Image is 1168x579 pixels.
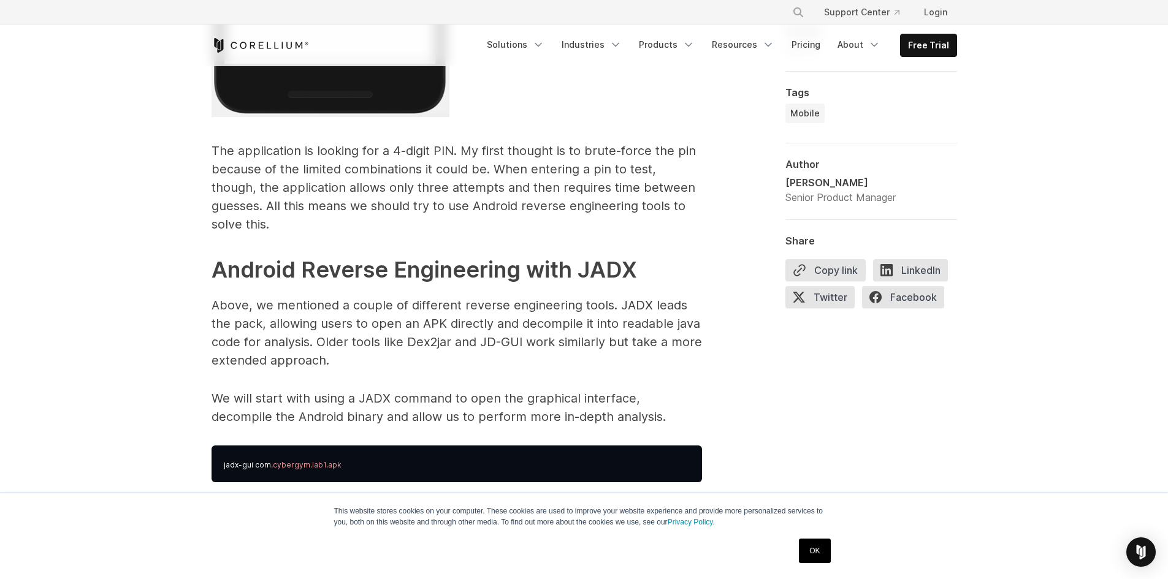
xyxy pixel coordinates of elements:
[212,389,702,426] p: We will start with using a JADX command to open the graphical interface, decompile the Android bi...
[785,86,957,99] div: Tags
[785,286,855,308] span: Twitter
[785,158,957,170] div: Author
[873,259,948,281] span: LinkedIn
[668,518,715,526] a: Privacy Policy.
[785,104,825,123] a: Mobile
[212,296,702,369] p: Above, we mentioned a couple of different reverse engineering tools. JADX leads the pack, allowin...
[862,286,952,313] a: Facebook
[790,107,820,119] span: Mobile
[830,34,888,56] a: About
[632,34,702,56] a: Products
[777,1,957,23] div: Navigation Menu
[814,1,909,23] a: Support Center
[785,286,862,313] a: Twitter
[785,235,957,247] div: Share
[914,1,957,23] a: Login
[785,259,866,281] button: Copy link
[901,34,956,56] a: Free Trial
[554,34,629,56] a: Industries
[212,38,309,53] a: Corellium Home
[787,1,809,23] button: Search
[479,34,957,57] div: Navigation Menu
[785,175,896,190] div: [PERSON_NAME]
[799,539,830,563] a: OK
[479,34,552,56] a: Solutions
[873,259,955,286] a: LinkedIn
[271,460,342,469] span: .cybergym.lab1.apk
[704,34,782,56] a: Resources
[212,256,637,283] strong: Android Reverse Engineering with JADX
[785,190,896,205] div: Senior Product Manager
[862,286,944,308] span: Facebook
[784,34,828,56] a: Pricing
[224,460,271,469] span: jadx-gui com
[334,505,834,528] p: This website stores cookies on your computer. These cookies are used to improve your website expe...
[212,142,702,233] p: The application is looking for a 4-digit PIN. My first thought is to brute-force the pin because ...
[1126,537,1156,567] div: Open Intercom Messenger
